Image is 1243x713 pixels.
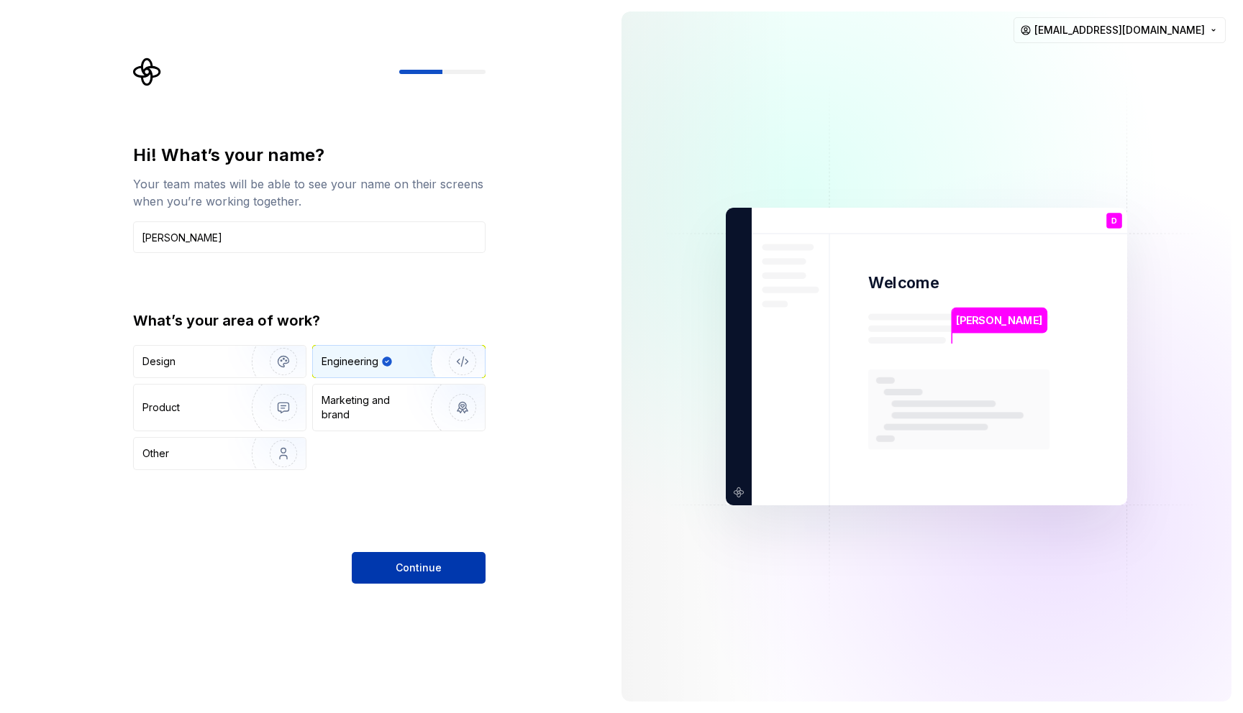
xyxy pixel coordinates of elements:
[1111,217,1117,225] p: D
[142,354,176,369] div: Design
[868,272,939,293] p: Welcome
[322,354,378,369] div: Engineering
[133,57,162,86] svg: Supernova Logo
[1014,17,1226,43] button: [EMAIL_ADDRESS][DOMAIN_NAME]
[133,175,486,210] div: Your team mates will be able to see your name on their screens when you’re working together.
[133,144,486,167] div: Hi! What’s your name?
[956,313,1042,328] p: [PERSON_NAME]
[322,393,419,422] div: Marketing and brand
[1034,23,1205,37] span: [EMAIL_ADDRESS][DOMAIN_NAME]
[142,400,180,415] div: Product
[396,561,442,575] span: Continue
[133,221,486,253] input: Han Solo
[352,552,486,584] button: Continue
[142,446,169,461] div: Other
[133,310,486,331] div: What’s your area of work?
